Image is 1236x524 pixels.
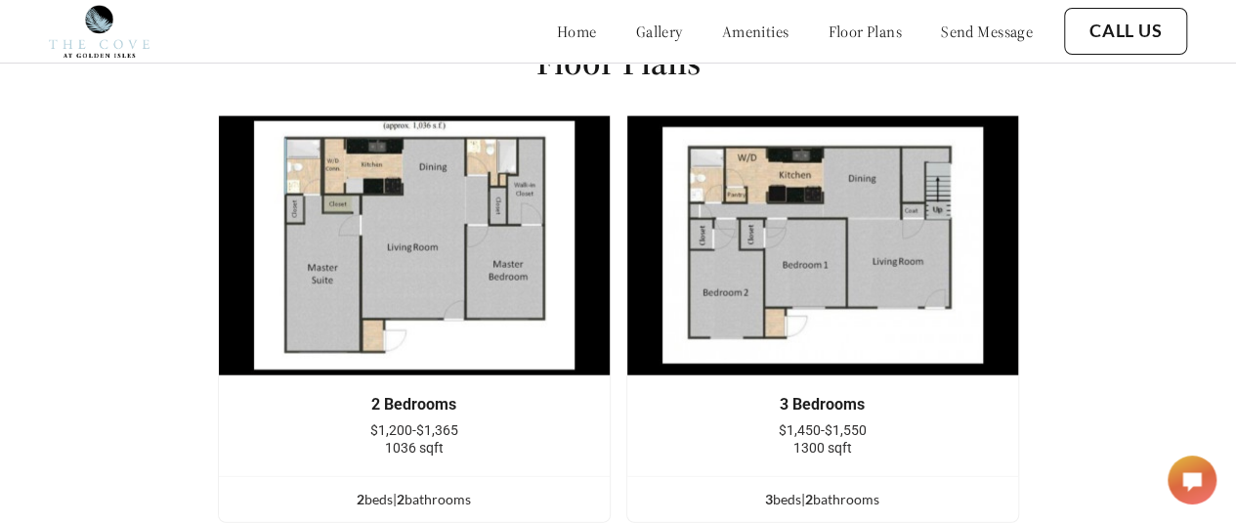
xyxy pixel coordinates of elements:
[397,491,405,507] span: 2
[828,22,902,41] a: floor plans
[1064,8,1187,55] button: Call Us
[779,422,867,438] span: $1,450-$1,550
[557,22,597,41] a: home
[657,396,989,414] div: 3 Bedrooms
[219,489,610,510] div: bed s | bathroom s
[636,22,683,41] a: gallery
[941,22,1033,41] a: send message
[1089,21,1162,42] a: Call Us
[722,22,789,41] a: amenities
[536,40,701,84] h1: Floor Plans
[49,5,149,58] img: cove_at_golden_isles_logo.png
[248,396,580,414] div: 2 Bedrooms
[765,491,773,507] span: 3
[793,440,852,456] span: 1300 sqft
[805,491,813,507] span: 2
[385,440,444,456] span: 1036 sqft
[626,115,1019,376] img: example
[218,115,611,376] img: example
[370,422,458,438] span: $1,200-$1,365
[627,489,1018,510] div: bed s | bathroom s
[357,491,364,507] span: 2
